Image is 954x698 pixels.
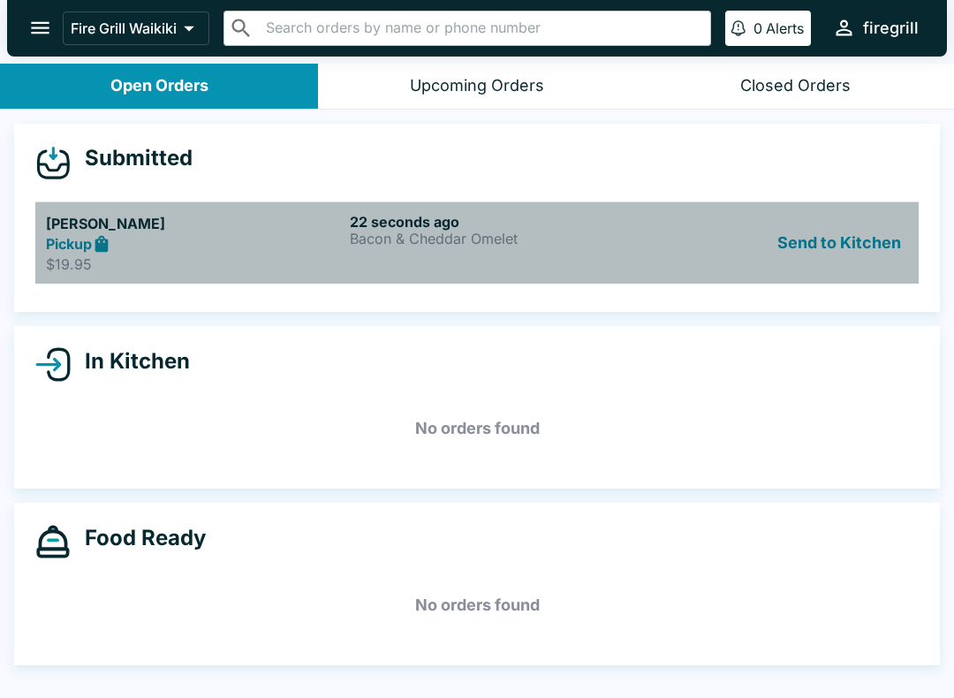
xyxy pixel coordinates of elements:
strong: Pickup [46,235,92,253]
div: firegrill [863,18,919,39]
p: Alerts [766,19,804,37]
h4: In Kitchen [71,348,190,375]
a: [PERSON_NAME]Pickup$19.9522 seconds agoBacon & Cheddar OmeletSend to Kitchen [35,201,919,285]
input: Search orders by name or phone number [261,16,703,41]
div: Open Orders [110,76,208,96]
button: Fire Grill Waikiki [63,11,209,45]
h5: No orders found [35,397,919,460]
h5: No orders found [35,573,919,637]
h4: Food Ready [71,525,206,551]
button: firegrill [825,9,926,47]
h4: Submitted [71,145,193,171]
button: Send to Kitchen [770,213,908,274]
h5: [PERSON_NAME] [46,213,343,234]
div: Upcoming Orders [410,76,544,96]
p: 0 [753,19,762,37]
p: $19.95 [46,255,343,273]
p: Bacon & Cheddar Omelet [350,231,647,247]
p: Fire Grill Waikiki [71,19,177,37]
button: open drawer [18,5,63,50]
h6: 22 seconds ago [350,213,647,231]
div: Closed Orders [740,76,851,96]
